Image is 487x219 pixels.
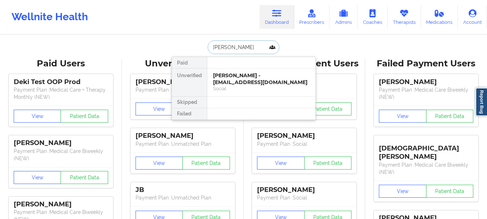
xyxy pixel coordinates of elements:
[379,110,426,123] button: View
[136,140,230,148] p: Payment Plan : Unmatched Plan
[172,57,207,69] div: Paid
[475,88,487,116] a: Report Bug
[294,5,330,29] a: Prescribers
[379,185,426,198] button: View
[213,72,310,86] div: [PERSON_NAME] - [EMAIL_ADDRESS][DOMAIN_NAME]
[182,157,230,170] button: Patient Data
[14,139,108,147] div: [PERSON_NAME]
[458,5,487,29] a: Account
[260,5,294,29] a: Dashboard
[213,86,310,92] div: Social
[257,194,351,201] p: Payment Plan : Social
[379,161,473,176] p: Payment Plan : Medical Care Biweekly (NEW)
[136,86,230,93] p: Payment Plan : Unmatched Plan
[329,5,358,29] a: Admins
[136,194,230,201] p: Payment Plan : Unmatched Plan
[14,148,108,162] p: Payment Plan : Medical Care Biweekly (NEW)
[421,5,458,29] a: Medications
[426,185,474,198] button: Patient Data
[257,186,351,194] div: [PERSON_NAME]
[61,110,108,123] button: Patient Data
[379,78,473,86] div: [PERSON_NAME]
[426,110,474,123] button: Patient Data
[172,69,207,97] div: Unverified
[370,58,482,69] div: Failed Payment Users
[14,78,108,86] div: Deki Test OOP Prod
[136,102,183,115] button: View
[127,58,239,69] div: Unverified Users
[257,132,351,140] div: [PERSON_NAME]
[136,78,230,86] div: [PERSON_NAME]
[14,86,108,101] p: Payment Plan : Medical Care + Therapy Monthly (NEW)
[388,5,421,29] a: Therapists
[358,5,388,29] a: Coaches
[14,171,61,184] button: View
[379,139,473,161] div: [DEMOGRAPHIC_DATA][PERSON_NAME]
[172,108,207,120] div: Failed
[5,58,117,69] div: Paid Users
[257,140,351,148] p: Payment Plan : Social
[14,200,108,209] div: [PERSON_NAME]
[61,171,108,184] button: Patient Data
[136,157,183,170] button: View
[304,157,352,170] button: Patient Data
[136,132,230,140] div: [PERSON_NAME]
[136,186,230,194] div: JB
[172,97,207,108] div: Skipped
[304,102,352,115] button: Patient Data
[14,110,61,123] button: View
[257,157,305,170] button: View
[379,86,473,101] p: Payment Plan : Medical Care Biweekly (NEW)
